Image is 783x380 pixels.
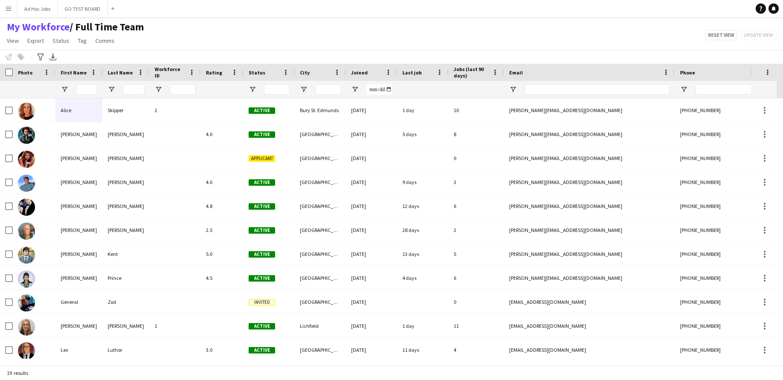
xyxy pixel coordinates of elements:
div: 5 [449,242,504,266]
img: Bruce Wayne [18,199,35,216]
img: Kelly Pearson [18,318,35,335]
div: [PERSON_NAME][EMAIL_ADDRESS][DOMAIN_NAME] [504,146,675,170]
a: My Workforce [7,21,70,33]
div: 12 days [397,194,449,218]
div: [PERSON_NAME] [103,314,150,338]
span: Email [509,69,523,76]
div: General [56,290,103,314]
button: Open Filter Menu [351,86,359,93]
div: [PERSON_NAME][EMAIL_ADDRESS][DOMAIN_NAME] [504,122,675,146]
button: Open Filter Menu [108,86,115,93]
div: [GEOGRAPHIC_DATA] [295,146,346,170]
button: Open Filter Menu [249,86,256,93]
img: Benjamin Grimm [18,175,35,192]
div: [PERSON_NAME] [56,122,103,146]
div: [PERSON_NAME] [56,194,103,218]
div: [DATE] [346,170,397,194]
div: [PERSON_NAME] [56,314,103,338]
div: 4.8 [201,194,243,218]
span: Phone [680,69,695,76]
div: Zod [103,290,150,314]
div: 13 days [397,242,449,266]
div: Bury St. Edmunds [295,98,346,122]
span: Active [249,131,275,138]
div: 10 [449,98,504,122]
span: Active [249,179,275,186]
div: 6 [449,266,504,290]
div: [DATE] [346,290,397,314]
input: Phone Filter Input [695,84,779,95]
span: Last job [402,69,422,76]
div: 9 days [397,170,449,194]
div: 4.0 [201,122,243,146]
div: [PERSON_NAME] [56,170,103,194]
div: [DATE] [346,338,397,362]
span: Rating [206,69,222,76]
div: 6 [449,194,504,218]
span: Status [249,69,265,76]
span: Workforce ID [155,66,185,79]
button: Open Filter Menu [680,86,688,93]
input: Joined Filter Input [367,84,392,95]
span: Active [249,323,275,330]
div: [PERSON_NAME] [103,146,150,170]
img: Alice Skipper [18,103,35,120]
div: [DATE] [346,146,397,170]
div: [PERSON_NAME] [56,146,103,170]
span: First Name [61,69,87,76]
span: Active [249,227,275,234]
span: View [7,37,19,45]
span: Active [249,275,275,282]
button: Open Filter Menu [155,86,162,93]
button: GO TEST BOARD [58,0,108,17]
button: Open Filter Menu [61,86,68,93]
div: 5 days [397,122,449,146]
div: [PERSON_NAME] [56,266,103,290]
div: 2 [150,98,201,122]
div: 0 [449,290,504,314]
div: [DATE] [346,242,397,266]
div: [DATE] [346,266,397,290]
img: Barbara Gorden [18,151,35,168]
div: [PERSON_NAME][EMAIL_ADDRESS][DOMAIN_NAME] [504,98,675,122]
div: [DATE] [346,194,397,218]
div: Lichfield [295,314,346,338]
span: Jobs (last 90 days) [454,66,489,79]
a: Export [24,35,47,46]
div: 11 days [397,338,449,362]
div: [GEOGRAPHIC_DATA] [295,194,346,218]
div: [GEOGRAPHIC_DATA] [295,242,346,266]
div: 1 day [397,314,449,338]
div: [PERSON_NAME][EMAIL_ADDRESS][DOMAIN_NAME] [504,242,675,266]
span: Status [53,37,69,45]
input: Last Name Filter Input [123,84,144,95]
span: Active [249,251,275,258]
div: [PERSON_NAME][EMAIL_ADDRESS][DOMAIN_NAME] [504,170,675,194]
img: Clark Kent [18,246,35,264]
a: Tag [74,35,90,46]
div: [DATE] [346,218,397,242]
div: Luthor [103,338,150,362]
div: [GEOGRAPHIC_DATA] [295,170,346,194]
div: [GEOGRAPHIC_DATA] [295,338,346,362]
div: [PERSON_NAME] [56,218,103,242]
div: [EMAIL_ADDRESS][DOMAIN_NAME] [504,290,675,314]
img: General Zod [18,294,35,312]
button: Open Filter Menu [300,86,308,93]
div: 5.0 [201,242,243,266]
div: 8 [449,122,504,146]
img: Diana Prince [18,270,35,288]
div: Prince [103,266,150,290]
div: [DATE] [346,314,397,338]
div: 4 [449,338,504,362]
input: Email Filter Input [525,84,670,95]
span: Active [249,107,275,114]
img: Lex Luthor [18,342,35,359]
div: [PERSON_NAME] [103,122,150,146]
div: [DATE] [346,98,397,122]
span: Joined [351,69,368,76]
div: 3.0 [201,338,243,362]
div: [PERSON_NAME][EMAIL_ADDRESS][DOMAIN_NAME] [504,194,675,218]
div: [GEOGRAPHIC_DATA] [295,266,346,290]
div: [PERSON_NAME] [103,170,150,194]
